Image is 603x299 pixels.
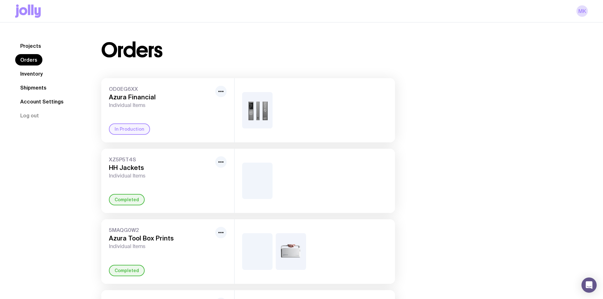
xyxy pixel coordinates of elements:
[15,82,52,93] a: Shipments
[109,194,145,205] div: Completed
[109,227,213,233] span: 5MAQG0W2
[109,164,213,171] h3: HH Jackets
[109,156,213,163] span: XZ5P5T4S
[109,93,213,101] h3: Azura Financial
[109,243,213,250] span: Individual Items
[109,102,213,109] span: Individual Items
[581,277,597,293] div: Open Intercom Messenger
[15,110,44,121] button: Log out
[15,40,46,52] a: Projects
[109,86,213,92] span: OD0EG6XX
[15,96,69,107] a: Account Settings
[15,68,48,79] a: Inventory
[15,54,42,65] a: Orders
[109,173,213,179] span: Individual Items
[109,123,150,135] div: In Production
[109,234,213,242] h3: Azura Tool Box Prints
[576,5,588,17] a: MK
[101,40,162,60] h1: Orders
[109,265,145,276] div: Completed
